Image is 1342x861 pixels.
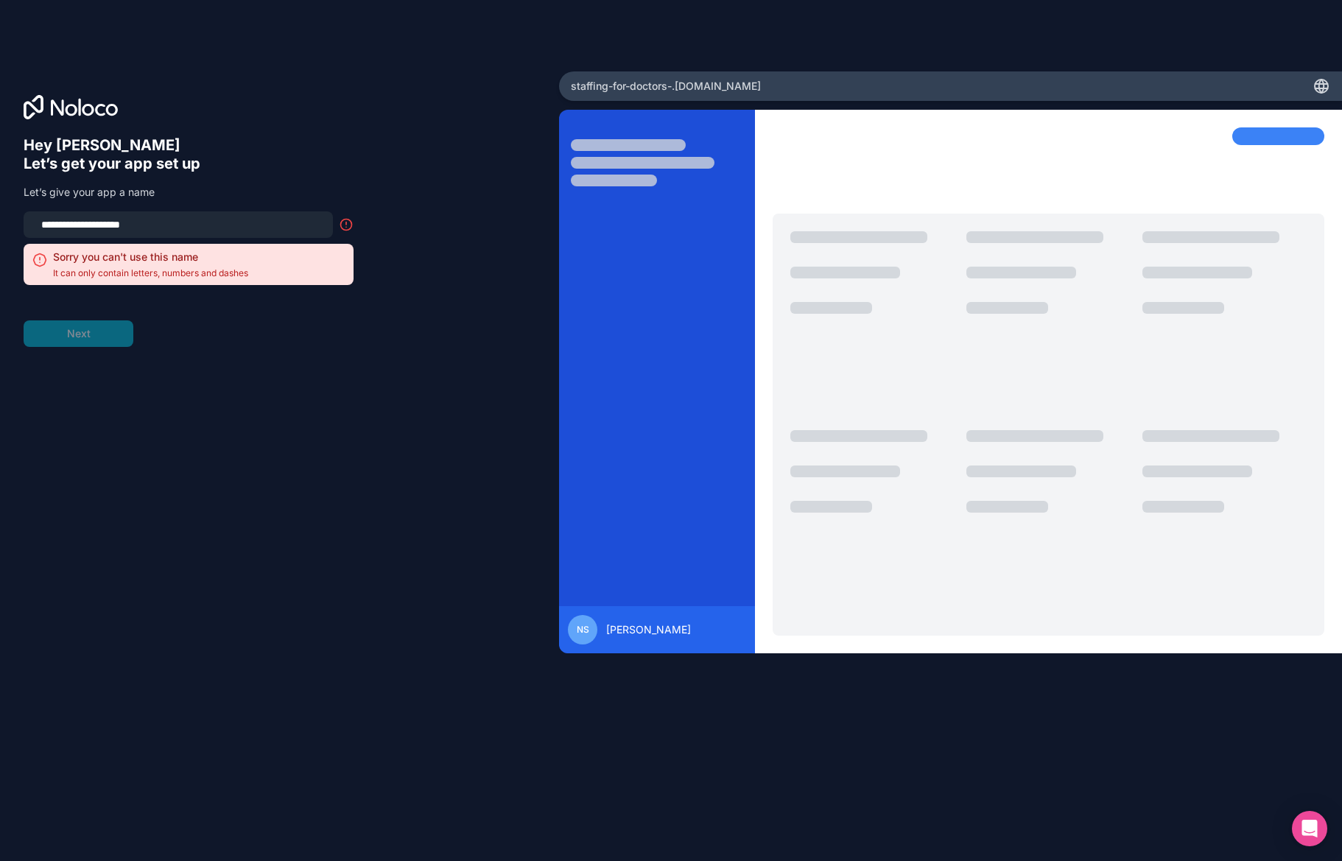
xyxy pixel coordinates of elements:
span: NS [577,624,589,636]
span: staffing-for-doctors- .[DOMAIN_NAME] [571,79,761,94]
h6: Let’s get your app set up [24,155,354,173]
h2: Sorry you can't use this name [53,250,248,264]
span: [PERSON_NAME] [606,622,691,637]
p: Let’s give your app a name [24,185,354,200]
span: It can only contain letters, numbers and dashes [53,267,248,279]
h6: Hey [PERSON_NAME] [24,136,354,155]
div: Open Intercom Messenger [1292,811,1327,846]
